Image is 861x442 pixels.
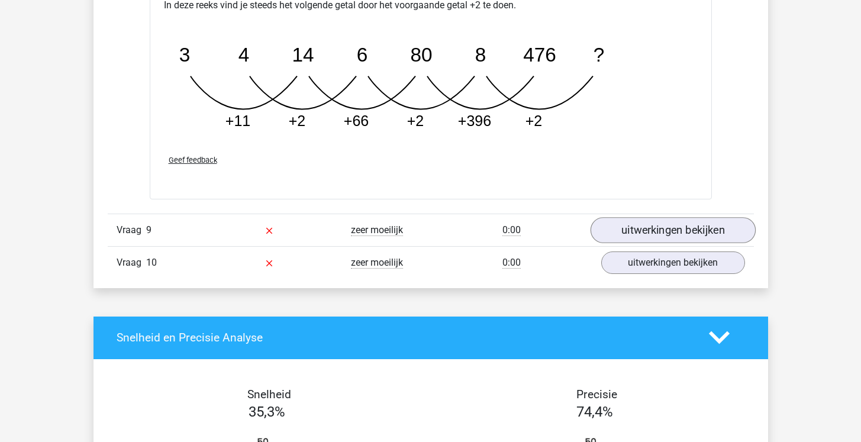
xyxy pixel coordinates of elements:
[444,388,750,401] h4: Precisie
[502,257,521,269] span: 0:00
[601,251,745,274] a: uitwerkingen bekijken
[225,112,250,129] tspan: +11
[351,257,403,269] span: zeer moeilijk
[179,43,190,65] tspan: 3
[523,43,556,65] tspan: 476
[525,112,542,129] tspan: +2
[356,43,367,65] tspan: 6
[146,257,157,268] span: 10
[169,156,217,164] span: Geef feedback
[502,224,521,236] span: 0:00
[475,43,486,65] tspan: 8
[292,43,314,65] tspan: 14
[407,112,424,129] tspan: +2
[117,388,422,401] h4: Snelheid
[249,404,285,420] span: 35,3%
[288,112,305,129] tspan: +2
[146,224,151,235] span: 9
[590,217,755,243] a: uitwerkingen bekijken
[576,404,613,420] span: 74,4%
[238,43,249,65] tspan: 4
[593,43,604,65] tspan: ?
[117,331,691,344] h4: Snelheid en Precisie Analyse
[410,43,432,65] tspan: 80
[351,224,403,236] span: zeer moeilijk
[117,256,146,270] span: Vraag
[343,112,368,129] tspan: +66
[117,223,146,237] span: Vraag
[457,112,491,129] tspan: +396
